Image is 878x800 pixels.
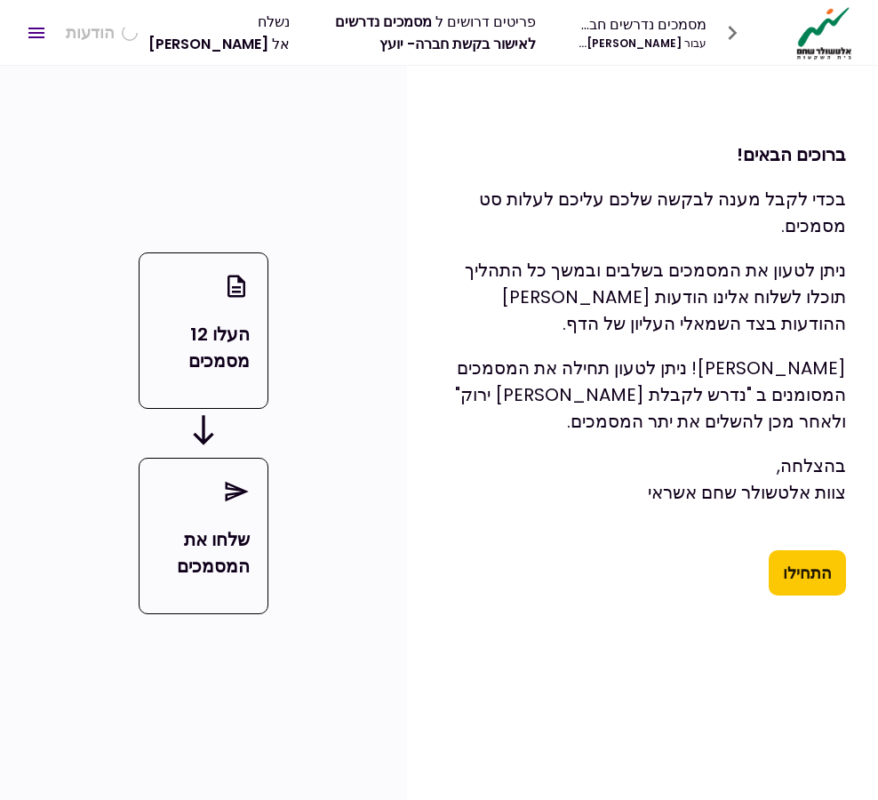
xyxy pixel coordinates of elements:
p: העלו 12 מסמכים [157,321,251,374]
p: בכדי לקבל מענה לבקשה שלכם עליכם לעלות סט מסמכים. [439,186,846,239]
p: [PERSON_NAME]! ניתן לטעון תחילה את המסמכים המסומנים ב "נדרש לקבלת [PERSON_NAME] ירוק" ולאחר מכן ל... [439,355,846,435]
strong: ברוכים הבאים! [737,142,846,167]
p: שלחו את המסמכים [157,526,251,580]
p: ניתן לטעון את המסמכים בשלבים ובמשך כל התהליך תוכלו לשלוח אלינו הודעות [PERSON_NAME] ההודעות בצד ה... [439,257,846,337]
span: מסמכים נדרשים לאישור בקשת חברה- יועץ [335,12,536,54]
button: התחילו [769,550,846,596]
div: [PERSON_NAME] סוכנות לביטוח (2003) בע~מ [577,36,706,52]
span: עבור [684,36,706,51]
p: בהצלחה, צוות אלטשולר שחם אשראי [439,452,846,506]
div: פריטים דרושים ל [331,11,536,55]
div: נשלח אל [148,11,290,55]
div: מסמכים נדרשים חברה- יועץ - תהליך חברה [577,13,706,36]
span: [PERSON_NAME] [148,34,268,54]
img: Logo [792,5,857,60]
